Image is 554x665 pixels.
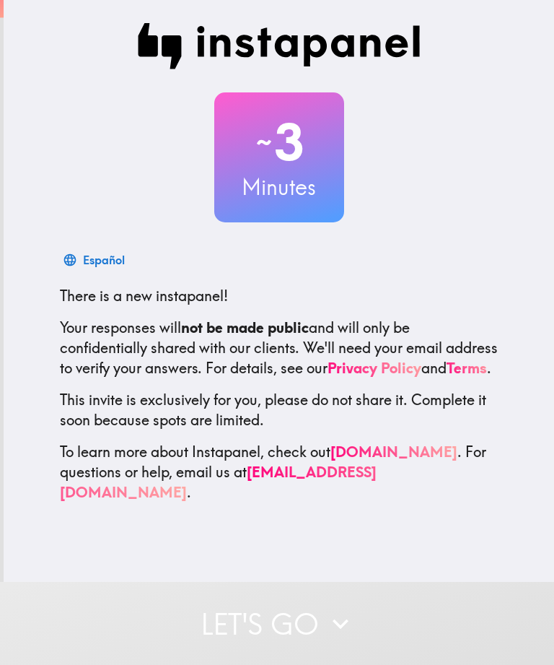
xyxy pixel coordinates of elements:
b: not be made public [181,318,309,336]
a: [EMAIL_ADDRESS][DOMAIN_NAME] [60,463,377,501]
a: [DOMAIN_NAME] [330,443,457,461]
h2: 3 [214,113,344,172]
span: ~ [254,121,274,164]
p: This invite is exclusively for you, please do not share it. Complete it soon because spots are li... [60,390,498,430]
a: Terms [447,359,487,377]
button: Español [60,245,131,274]
div: Español [83,250,125,270]
a: Privacy Policy [327,359,421,377]
p: To learn more about Instapanel, check out . For questions or help, email us at . [60,442,498,503]
p: Your responses will and will only be confidentially shared with our clients. We'll need your emai... [60,318,498,378]
span: There is a new instapanel! [60,287,228,305]
h3: Minutes [214,172,344,202]
img: Instapanel [138,23,421,69]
